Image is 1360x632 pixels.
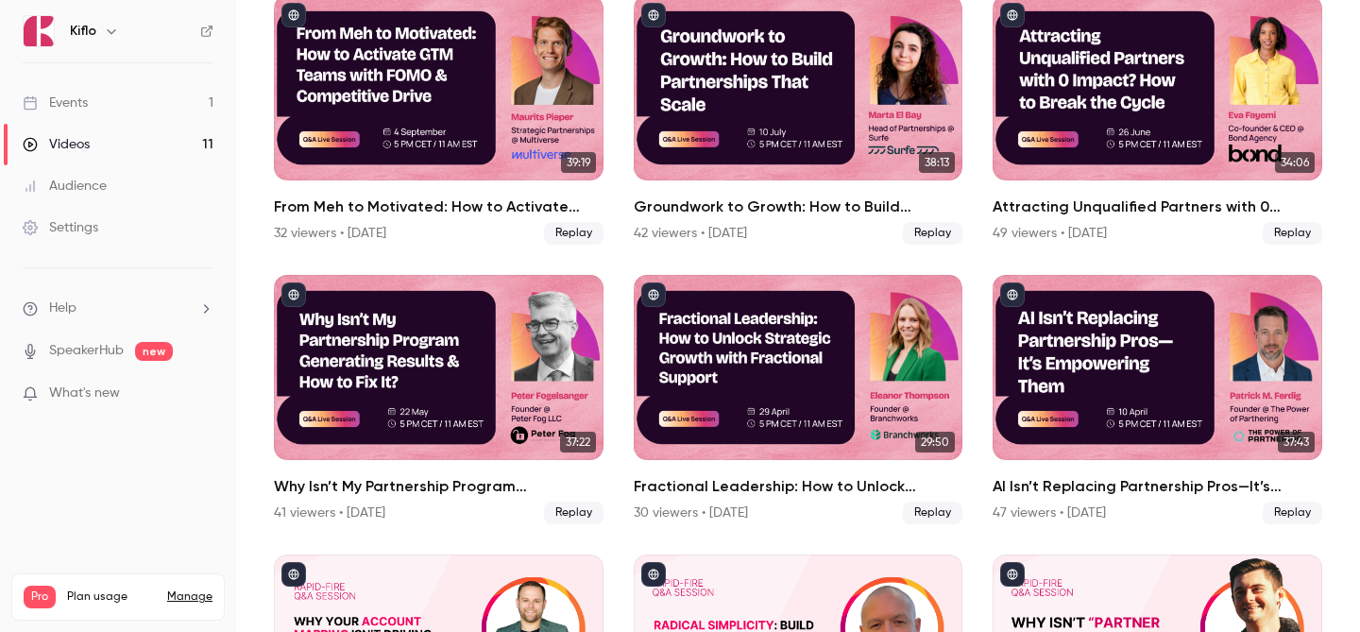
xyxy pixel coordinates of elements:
span: 37:43 [1278,432,1315,453]
span: Replay [544,502,603,524]
button: published [641,562,666,587]
div: 47 viewers • [DATE] [993,504,1106,522]
div: 32 viewers • [DATE] [274,224,386,243]
button: published [1000,562,1025,587]
h6: Kiflo [70,22,96,41]
li: Why Isn’t My Partnership Program Generating Results & How to Fix It? [274,275,603,524]
div: 41 viewers • [DATE] [274,504,385,522]
a: SpeakerHub [49,341,124,361]
button: published [281,562,306,587]
a: Manage [167,589,212,605]
span: What's new [49,384,120,403]
div: 49 viewers • [DATE] [993,224,1107,243]
div: Audience [23,177,107,196]
div: Settings [23,218,98,237]
span: 39:19 [561,152,596,173]
li: help-dropdown-opener [23,299,213,318]
button: published [281,3,306,27]
h2: Why Isn’t My Partnership Program Generating Results & How to Fix It? [274,475,603,498]
span: Plan usage [67,589,156,605]
a: 29:50Fractional Leadership: How to Unlock Strategic Growth with Fractional Support30 viewers • [D... [634,275,963,524]
span: 34:06 [1275,152,1315,173]
span: Replay [1263,502,1322,524]
h2: Attracting Unqualified Partners with 0 Impact? How to Break the Cycle [993,196,1322,218]
span: Replay [544,222,603,245]
span: Pro [24,586,56,608]
button: published [281,282,306,307]
div: 42 viewers • [DATE] [634,224,747,243]
div: 30 viewers • [DATE] [634,504,748,522]
h2: Groundwork to Growth: How to Build Partnerships That Scale [634,196,963,218]
a: 37:43AI Isn’t Replacing Partnership Pros—It’s Empowering Them47 viewers • [DATE]Replay [993,275,1322,524]
img: Kiflo [24,16,54,46]
span: Replay [903,222,962,245]
button: published [641,282,666,307]
iframe: Noticeable Trigger [191,385,213,402]
span: Help [49,299,76,318]
span: Replay [1263,222,1322,245]
a: 37:22Why Isn’t My Partnership Program Generating Results & How to Fix It?41 viewers • [DATE]Replay [274,275,603,524]
div: Videos [23,135,90,154]
h2: From Meh to Motivated: How to Activate GTM Teams with FOMO & Competitive Drive [274,196,603,218]
h2: Fractional Leadership: How to Unlock Strategic Growth with Fractional Support [634,475,963,498]
button: published [641,3,666,27]
span: 38:13 [919,152,955,173]
div: Events [23,94,88,112]
button: published [1000,3,1025,27]
span: 37:22 [560,432,596,453]
h2: AI Isn’t Replacing Partnership Pros—It’s Empowering Them [993,475,1322,498]
li: AI Isn’t Replacing Partnership Pros—It’s Empowering Them [993,275,1322,524]
span: 29:50 [915,432,955,453]
button: published [1000,282,1025,307]
span: Replay [903,502,962,524]
span: new [135,342,173,361]
li: Fractional Leadership: How to Unlock Strategic Growth with Fractional Support [634,275,963,524]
